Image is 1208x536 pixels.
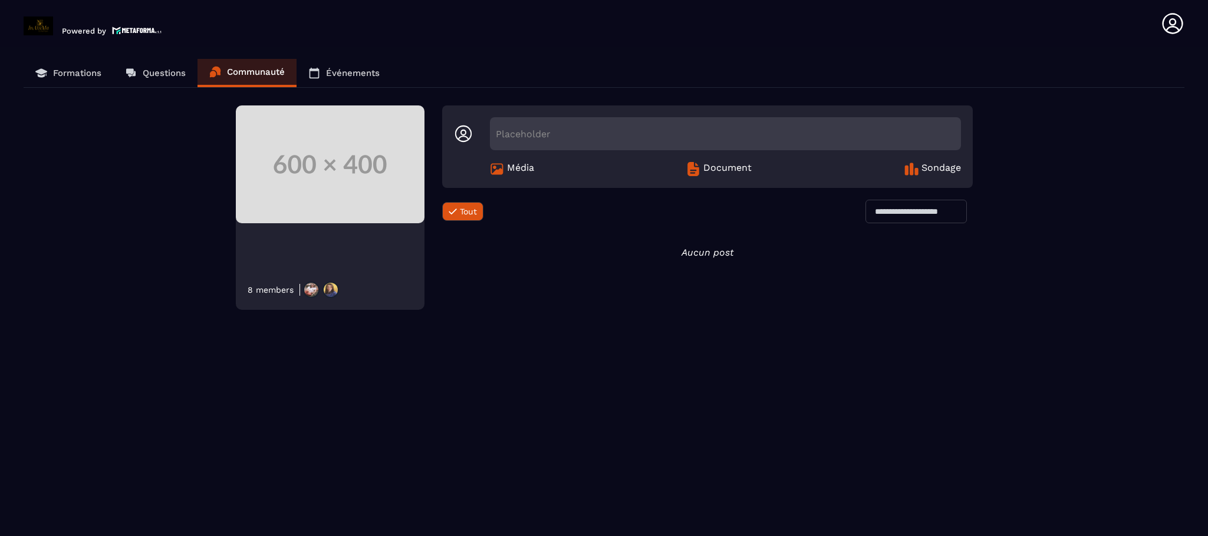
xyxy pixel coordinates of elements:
a: Formations [24,59,113,87]
i: Aucun post [682,247,733,258]
img: https://production-metaforma-bucket.s3.fr-par.scw.cloud/production-metaforma-bucket/users/Septemb... [303,282,320,298]
img: logo-branding [24,16,53,35]
img: logo [112,25,162,35]
a: Communauté [198,59,297,87]
span: Média [507,162,534,176]
p: Communauté [227,67,285,77]
div: Placeholder [490,117,961,150]
a: Questions [113,59,198,87]
p: Powered by [62,27,106,35]
img: Community background [236,105,424,223]
img: https://production-metaforma-bucket.s3.fr-par.scw.cloud/production-metaforma-bucket/users/July202... [322,282,339,298]
p: Événements [326,68,380,78]
p: Questions [143,68,186,78]
p: Formations [53,68,101,78]
span: Document [703,162,752,176]
span: Sondage [921,162,961,176]
div: 8 members [248,285,294,295]
a: Événements [297,59,391,87]
span: Tout [460,207,477,216]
